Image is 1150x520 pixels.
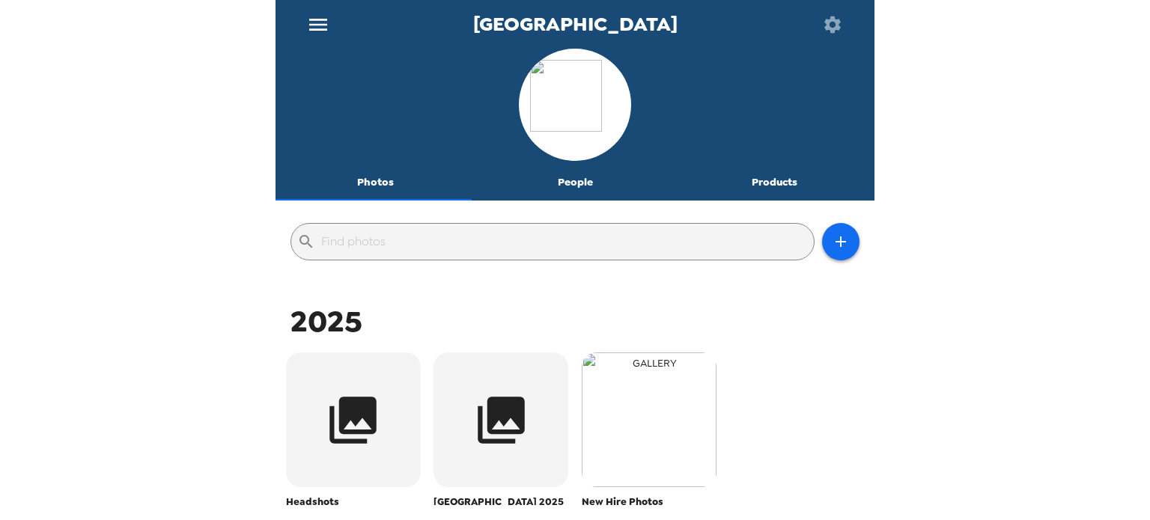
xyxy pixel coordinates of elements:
[582,352,717,487] img: gallery
[286,495,421,510] span: Headshots
[582,495,717,510] span: New Hire Photos
[290,302,362,341] span: 2025
[675,165,874,201] button: Products
[321,230,808,254] input: Find photos
[473,14,678,34] span: [GEOGRAPHIC_DATA]
[530,60,620,150] img: org logo
[276,165,475,201] button: Photos
[475,165,675,201] button: People
[433,495,568,510] span: [GEOGRAPHIC_DATA] 2025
